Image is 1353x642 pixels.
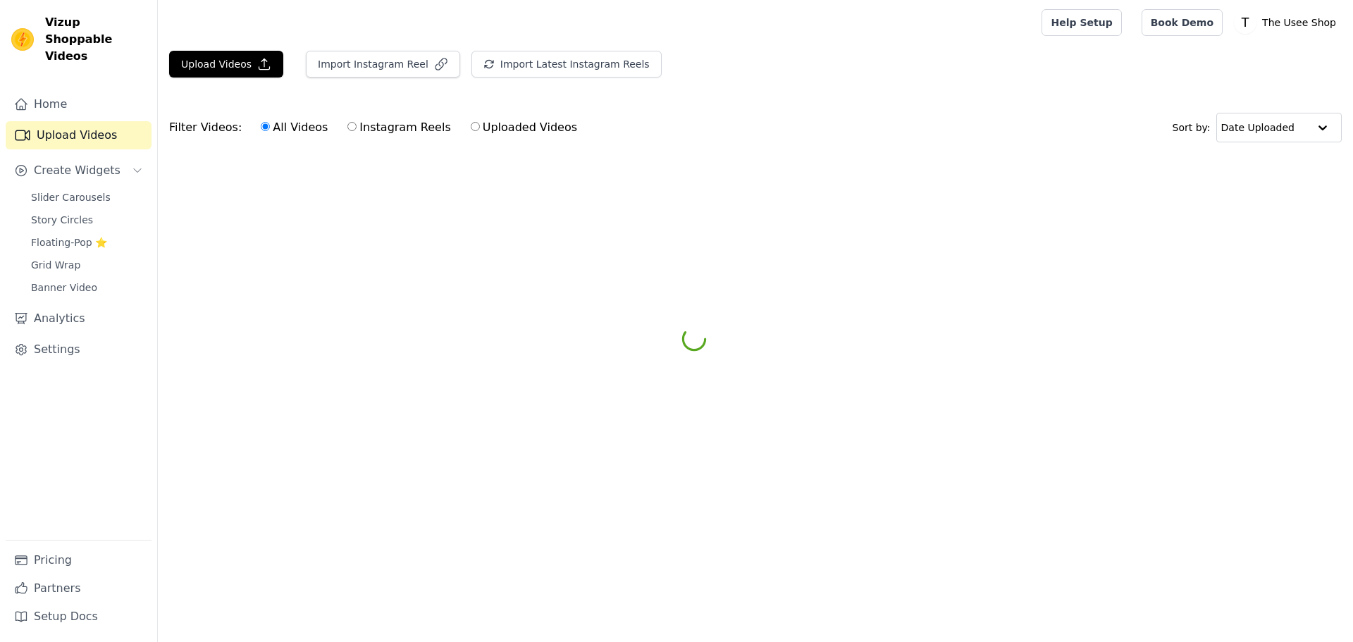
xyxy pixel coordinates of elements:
[23,255,152,275] a: Grid Wrap
[6,574,152,603] a: Partners
[11,28,34,51] img: Vizup
[1241,16,1249,30] text: T
[471,51,662,78] button: Import Latest Instagram Reels
[31,213,93,227] span: Story Circles
[347,118,451,137] label: Instagram Reels
[306,51,460,78] button: Import Instagram Reel
[23,278,152,297] a: Banner Video
[1042,9,1121,36] a: Help Setup
[6,603,152,631] a: Setup Docs
[1234,10,1342,35] button: T The Usee Shop
[470,118,578,137] label: Uploaded Videos
[169,111,585,144] div: Filter Videos:
[260,118,328,137] label: All Videos
[23,233,152,252] a: Floating-Pop ⭐
[6,121,152,149] a: Upload Videos
[471,122,480,131] input: Uploaded Videos
[6,156,152,185] button: Create Widgets
[261,122,270,131] input: All Videos
[6,90,152,118] a: Home
[31,235,107,249] span: Floating-Pop ⭐
[347,122,357,131] input: Instagram Reels
[1142,9,1223,36] a: Book Demo
[6,546,152,574] a: Pricing
[23,187,152,207] a: Slider Carousels
[169,51,283,78] button: Upload Videos
[6,304,152,333] a: Analytics
[1256,10,1342,35] p: The Usee Shop
[31,190,111,204] span: Slider Carousels
[1173,113,1342,142] div: Sort by:
[31,258,80,272] span: Grid Wrap
[6,335,152,364] a: Settings
[31,280,97,295] span: Banner Video
[34,162,121,179] span: Create Widgets
[23,210,152,230] a: Story Circles
[45,14,146,65] span: Vizup Shoppable Videos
